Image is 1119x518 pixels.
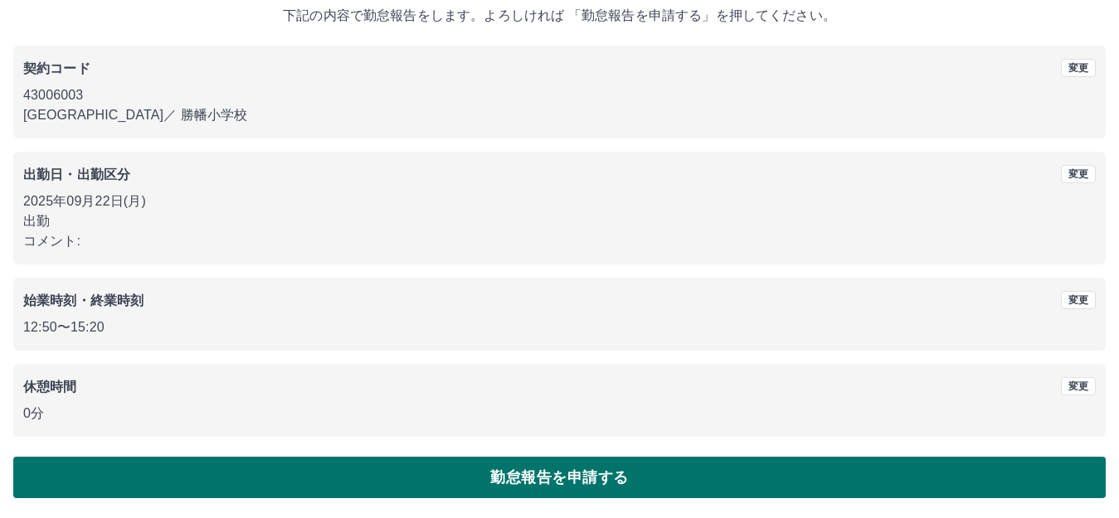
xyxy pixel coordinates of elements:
p: 43006003 [23,85,1096,105]
p: コメント: [23,231,1096,251]
b: 休憩時間 [23,380,77,394]
button: 変更 [1061,165,1096,183]
button: 変更 [1061,59,1096,77]
p: 12:50 〜 15:20 [23,317,1096,337]
p: 2025年09月22日(月) [23,191,1096,211]
p: 出勤 [23,211,1096,231]
b: 始業時刻・終業時刻 [23,293,144,307]
b: 出勤日・出勤区分 [23,167,130,182]
p: 0分 [23,404,1096,424]
button: 勤怠報告を申請する [13,457,1106,498]
b: 契約コード [23,61,90,75]
p: 下記の内容で勤怠報告をします。よろしければ 「勤怠報告を申請する」を押してください。 [13,6,1106,26]
button: 変更 [1061,377,1096,395]
button: 変更 [1061,291,1096,309]
p: [GEOGRAPHIC_DATA] ／ 勝幡小学校 [23,105,1096,125]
